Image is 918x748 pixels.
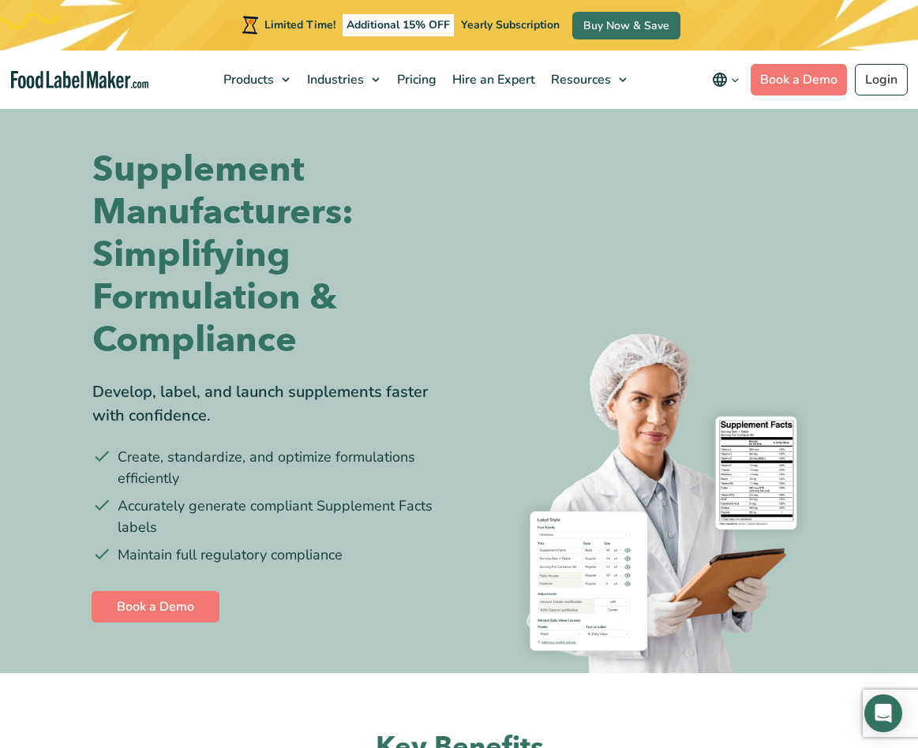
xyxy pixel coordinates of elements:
h1: Supplement Manufacturers: Simplifying Formulation & Compliance [92,148,448,361]
a: Industries [298,50,388,109]
a: Buy Now & Save [572,12,680,39]
span: Hire an Expert [448,71,537,88]
li: Accurately generate compliant Supplement Facts labels [92,496,448,538]
span: Products [219,71,275,88]
li: Maintain full regulatory compliance [92,544,448,566]
a: Products [214,50,298,109]
a: Book a Demo [92,591,219,623]
span: Industries [302,71,365,88]
li: Create, standardize, and optimize formulations efficiently [92,447,448,489]
span: Resources [546,71,613,88]
span: Pricing [392,71,438,88]
span: Limited Time! [264,17,335,32]
span: Additional 15% OFF [343,14,454,36]
div: Open Intercom Messenger [864,694,902,732]
div: Develop, label, and launch supplements faster with confidence. [92,380,448,428]
a: Resources [541,50,635,109]
a: Login [855,64,908,95]
a: Book a Demo [751,64,847,95]
span: Yearly Subscription [461,17,560,32]
a: Pricing [388,50,443,109]
a: Hire an Expert [443,50,541,109]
